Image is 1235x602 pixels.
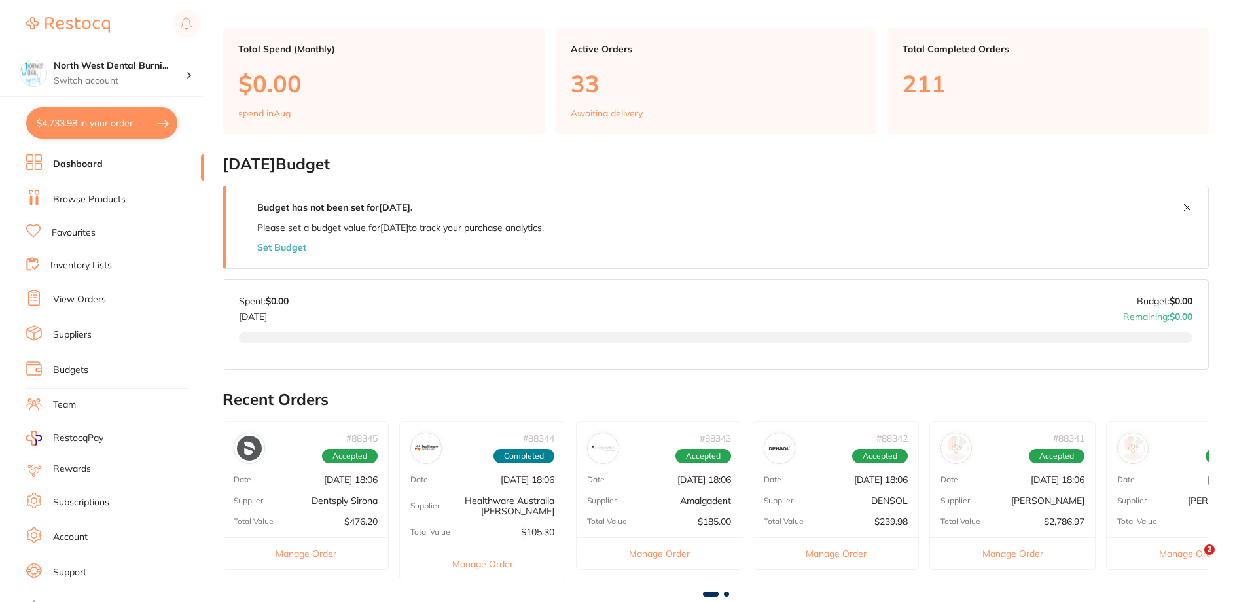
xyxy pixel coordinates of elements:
[223,538,388,570] button: Manage Order
[223,391,1209,409] h2: Recent Orders
[344,517,378,527] p: $476.20
[930,538,1095,570] button: Manage Order
[239,306,289,322] p: [DATE]
[53,566,86,579] a: Support
[854,474,908,485] p: [DATE] 18:06
[53,193,126,206] a: Browse Products
[698,517,731,527] p: $185.00
[1117,476,1135,485] p: Date
[53,328,92,342] a: Suppliers
[440,496,554,517] p: Healthware Australia [PERSON_NAME]
[20,60,46,86] img: North West Dental Burnie
[238,44,529,54] p: Total Spend (Monthly)
[223,28,545,134] a: Total Spend (Monthly)$0.00spend inAug
[53,463,91,476] a: Rewards
[677,474,731,485] p: [DATE] 18:06
[53,364,88,377] a: Budgets
[887,28,1209,134] a: Total Completed Orders211
[53,432,103,445] span: RestocqPay
[53,398,76,412] a: Team
[523,433,554,444] p: # 88344
[577,538,742,570] button: Manage Order
[324,474,378,485] p: [DATE] 18:06
[53,531,88,544] a: Account
[322,450,378,464] span: Accepted
[1011,496,1084,506] p: [PERSON_NAME]
[940,476,958,485] p: Date
[1204,544,1215,555] span: 2
[767,436,792,461] img: DENSOL
[587,497,617,506] p: Supplier
[680,496,731,506] p: Amalgadent
[414,436,439,461] img: Healthware Australia Ridley
[234,518,274,527] p: Total Value
[234,476,251,485] p: Date
[764,497,793,506] p: Supplier
[52,226,96,239] a: Favourites
[874,517,908,527] p: $239.98
[410,502,440,511] p: Supplier
[571,108,643,118] p: Awaiting delivery
[266,295,289,307] strong: $0.00
[753,538,918,570] button: Manage Order
[26,107,177,139] button: $4,733.98 in your order
[521,527,554,538] p: $105.30
[1031,474,1084,485] p: [DATE] 18:06
[53,158,103,171] a: Dashboard
[675,450,731,464] span: Accepted
[571,44,861,54] p: Active Orders
[1177,544,1209,576] iframe: Intercom live chat
[903,44,1193,54] p: Total Completed Orders
[54,60,186,73] h4: North West Dental Burnie
[312,496,378,506] p: Dentsply Sirona
[1170,295,1192,307] strong: $0.00
[1053,433,1084,444] p: # 88341
[400,548,565,580] button: Manage Order
[1123,306,1192,322] p: Remaining:
[903,70,1193,97] p: 211
[223,155,1209,173] h2: [DATE] Budget
[590,436,615,461] img: Amalgadent
[555,28,877,134] a: Active Orders33Awaiting delivery
[26,17,110,33] img: Restocq Logo
[501,474,554,485] p: [DATE] 18:06
[257,242,306,253] button: Set Budget
[257,202,412,213] strong: Budget has not been set for [DATE] .
[1117,497,1147,506] p: Supplier
[346,433,378,444] p: # 88345
[234,497,263,506] p: Supplier
[410,528,450,537] p: Total Value
[700,433,731,444] p: # 88343
[876,433,908,444] p: # 88342
[764,518,804,527] p: Total Value
[1044,517,1084,527] p: $2,786.97
[239,296,289,306] p: Spent:
[493,450,554,464] span: Completed
[1170,311,1192,323] strong: $0.00
[571,70,861,97] p: 33
[940,518,980,527] p: Total Value
[587,518,627,527] p: Total Value
[852,450,908,464] span: Accepted
[940,497,970,506] p: Supplier
[26,431,42,446] img: RestocqPay
[1137,296,1192,306] p: Budget:
[944,436,969,461] img: Henry Schein Halas
[26,10,110,40] a: Restocq Logo
[1120,436,1145,461] img: Adam Dental
[238,108,291,118] p: spend in Aug
[871,496,908,506] p: DENSOL
[53,293,106,306] a: View Orders
[1029,450,1084,464] span: Accepted
[50,259,112,272] a: Inventory Lists
[26,431,103,446] a: RestocqPay
[53,496,109,509] a: Subscriptions
[238,70,529,97] p: $0.00
[1117,518,1157,527] p: Total Value
[764,476,781,485] p: Date
[587,476,605,485] p: Date
[54,75,186,88] p: Switch account
[410,476,428,485] p: Date
[237,436,262,461] img: Dentsply Sirona
[257,222,544,233] p: Please set a budget value for [DATE] to track your purchase analytics.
